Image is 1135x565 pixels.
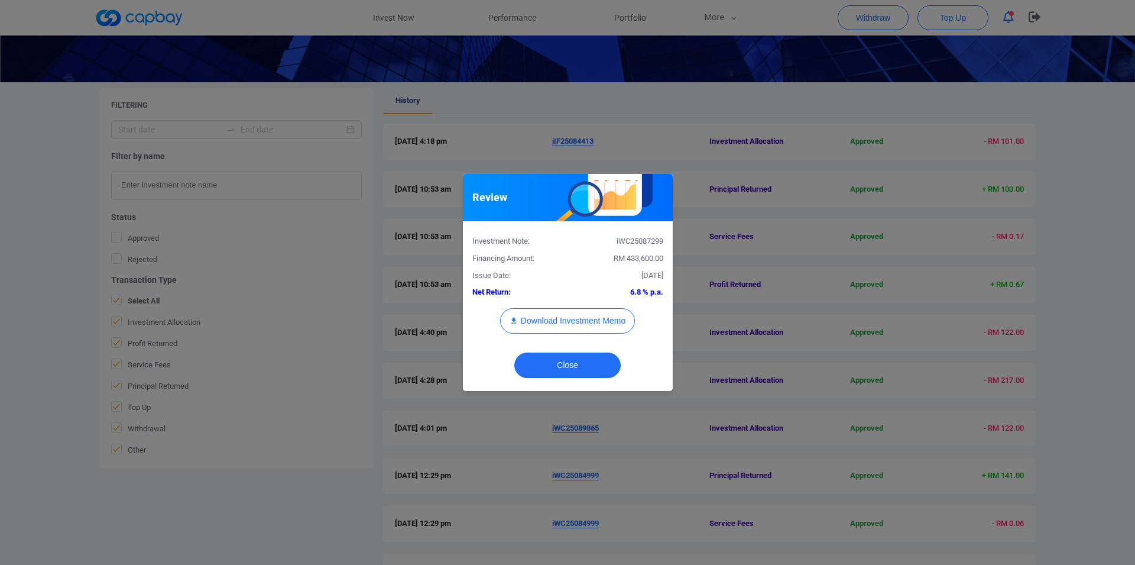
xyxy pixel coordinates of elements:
button: Download Investment Memo [500,308,635,334]
div: Net Return: [463,286,568,299]
div: [DATE] [567,270,672,282]
div: Financing Amount: [463,253,568,265]
div: iWC25087299 [567,235,672,248]
div: Investment Note: [463,235,568,248]
div: 6.8 % p.a. [567,286,672,299]
span: RM 433,600.00 [614,254,663,263]
button: Close [514,353,621,378]
h5: Review [472,191,507,205]
div: Issue Date: [463,270,568,282]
